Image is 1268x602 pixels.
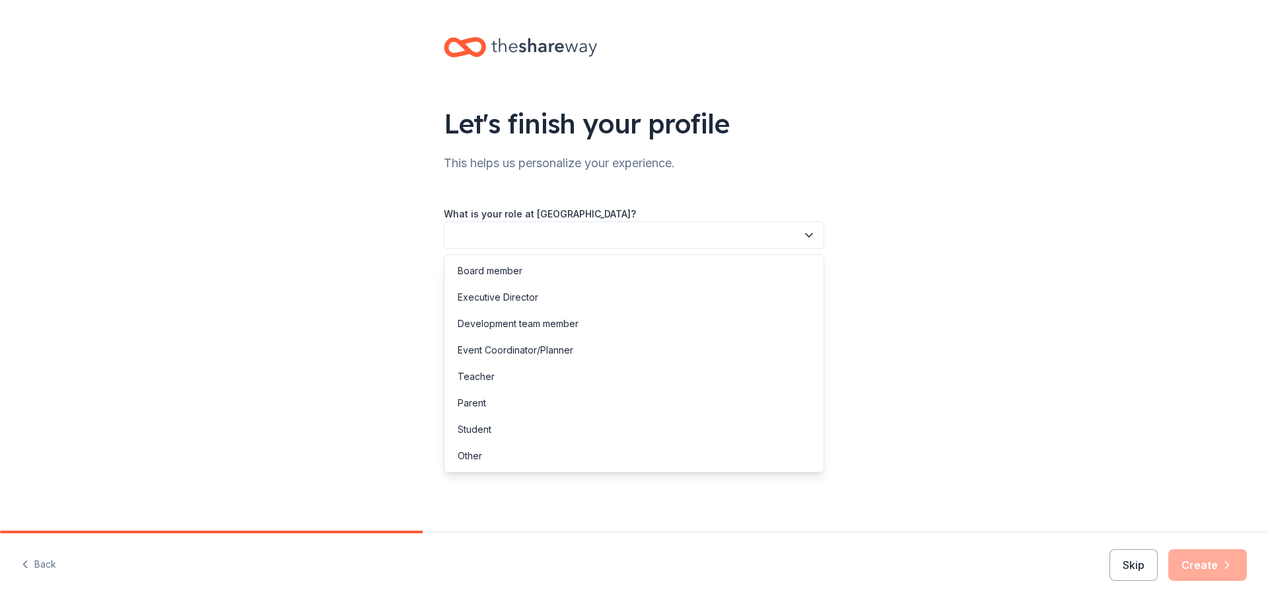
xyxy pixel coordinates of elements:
div: Other [458,448,482,464]
div: Teacher [458,369,495,385]
div: Board member [458,263,522,279]
div: Development team member [458,316,579,332]
div: Student [458,422,491,437]
div: Event Coordinator/Planner [458,342,573,358]
div: Executive Director [458,289,538,305]
div: Parent [458,395,486,411]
